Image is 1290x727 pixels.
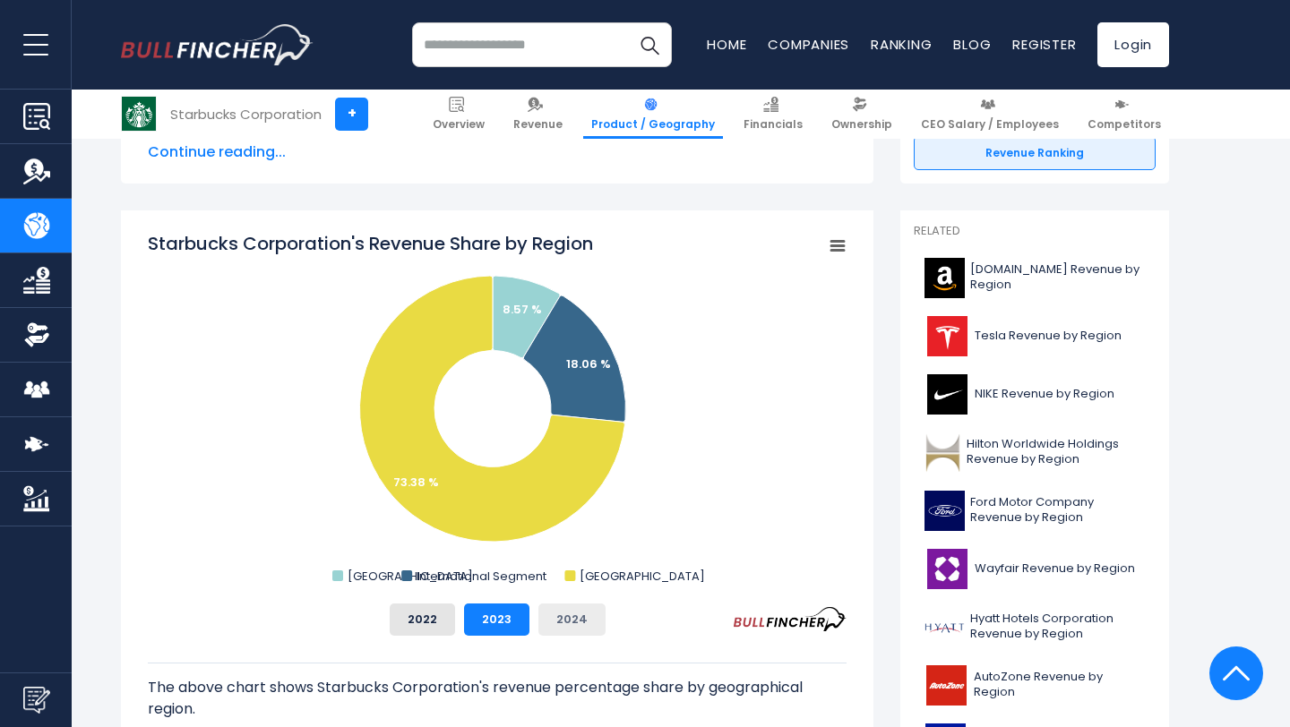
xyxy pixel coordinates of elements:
span: Ford Motor Company Revenue by Region [970,495,1145,526]
a: Ford Motor Company Revenue by Region [914,486,1156,535]
a: Register [1012,35,1076,54]
a: Revenue [505,90,571,139]
text: 18.06 % [566,355,611,372]
a: CEO Salary / Employees [913,90,1067,139]
span: Wayfair Revenue by Region [975,561,1135,577]
text: International Segment [417,568,546,585]
a: Hyatt Hotels Corporation Revenue by Region [914,603,1156,652]
svg: Starbucks Corporation's Revenue Share by Region [148,231,847,589]
a: Companies [768,35,849,54]
a: Go to homepage [121,24,314,65]
img: SBUX logo [122,97,156,131]
div: Starbucks Corporation [170,104,322,124]
a: Login [1097,22,1169,67]
text: 8.57 % [503,301,542,318]
a: NIKE Revenue by Region [914,370,1156,419]
span: Overview [433,117,485,132]
text: 73.38 % [393,474,439,491]
a: Ownership [823,90,900,139]
a: Financials [735,90,811,139]
a: Overview [425,90,493,139]
button: 2024 [538,603,606,636]
img: F logo [924,491,965,531]
a: Hilton Worldwide Holdings Revenue by Region [914,428,1156,477]
span: Ownership [831,117,892,132]
a: Tesla Revenue by Region [914,312,1156,361]
a: Ranking [871,35,932,54]
a: Competitors [1079,90,1169,139]
span: Product / Geography [591,117,715,132]
text: [GEOGRAPHIC_DATA] [348,568,473,585]
img: NKE logo [924,374,969,415]
span: Financials [744,117,803,132]
span: Hilton Worldwide Holdings Revenue by Region [967,437,1145,467]
tspan: Starbucks Corporation's Revenue Share by Region [148,231,593,256]
p: The above chart shows Starbucks Corporation's revenue percentage share by geographical region. [148,677,847,720]
img: H logo [924,607,965,647]
a: Product / Geography [583,90,723,139]
span: Tesla Revenue by Region [975,329,1122,344]
button: 2022 [390,603,455,636]
a: Wayfair Revenue by Region [914,544,1156,594]
img: TSLA logo [924,316,969,356]
span: NIKE Revenue by Region [975,387,1114,402]
span: Competitors [1088,117,1161,132]
button: Search [627,22,672,67]
img: bullfincher logo [121,24,314,65]
span: CEO Salary / Employees [921,117,1059,132]
img: AZO logo [924,665,968,706]
a: Blog [953,35,991,54]
a: Revenue Ranking [914,136,1156,170]
span: Continue reading... [148,141,847,163]
img: HLT logo [924,432,961,473]
text: [GEOGRAPHIC_DATA] [580,568,705,585]
span: Revenue [513,117,563,132]
a: AutoZone Revenue by Region [914,661,1156,710]
span: Hyatt Hotels Corporation Revenue by Region [970,612,1145,642]
a: + [335,98,368,131]
a: [DOMAIN_NAME] Revenue by Region [914,253,1156,303]
a: Home [707,35,746,54]
button: 2023 [464,603,529,636]
span: AutoZone Revenue by Region [974,670,1145,700]
img: W logo [924,549,969,589]
p: Related [914,224,1156,239]
img: AMZN logo [924,258,965,298]
span: [DOMAIN_NAME] Revenue by Region [970,262,1145,293]
img: Ownership [23,321,50,348]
